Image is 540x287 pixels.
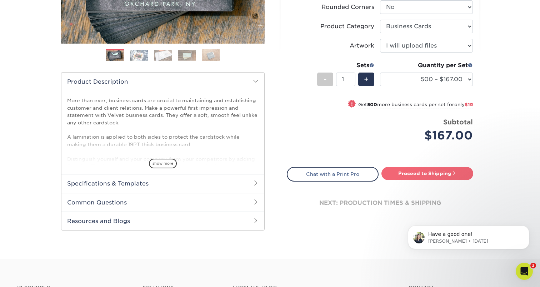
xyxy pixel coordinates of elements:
a: Chat with a Print Pro [287,167,379,181]
a: Proceed to Shipping [381,167,473,180]
span: show more [149,159,177,168]
iframe: Intercom notifications message [397,211,540,261]
div: $167.00 [385,127,473,144]
strong: 500 [367,102,377,107]
strong: Subtotal [443,118,473,126]
span: only [454,102,473,107]
img: Business Cards 04 [178,50,196,61]
span: + [364,74,369,85]
iframe: Google Customer Reviews [2,265,61,284]
span: $18 [465,102,473,107]
h2: Common Questions [61,193,264,212]
div: Artwork [350,41,374,50]
div: Product Category [320,22,374,31]
img: Business Cards 03 [154,50,172,61]
h2: Specifications & Templates [61,174,264,193]
h2: Product Description [61,73,264,91]
small: Get more business cards per set for [358,102,473,109]
iframe: Intercom live chat [516,263,533,280]
img: Business Cards 02 [130,50,148,61]
h2: Resources and Blogs [61,212,264,230]
span: 2 [530,263,536,268]
div: next: production times & shipping [287,182,473,224]
span: - [324,74,327,85]
div: Rounded Corners [321,3,374,11]
span: ! [351,100,353,108]
div: Sets [317,61,374,70]
p: More than ever, business cards are crucial to maintaining and establishing customer and client re... [67,97,259,213]
img: Business Cards 01 [106,47,124,65]
div: Quantity per Set [380,61,473,70]
img: Business Cards 05 [202,49,220,61]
